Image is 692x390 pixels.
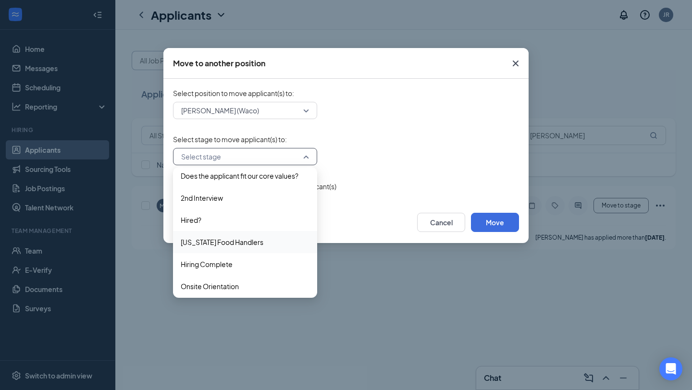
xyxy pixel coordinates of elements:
[659,357,682,380] div: Open Intercom Messenger
[181,281,239,292] span: Onsite Orientation
[181,259,233,269] span: Hiring Complete
[181,215,201,225] span: Hired?
[417,213,465,232] button: Cancel
[503,48,529,79] button: Close
[173,88,519,98] span: Select position to move applicant(s) to :
[510,58,521,69] svg: Cross
[173,134,519,144] span: Select stage to move applicant(s) to :
[181,171,298,181] span: Does the applicant fit our core values?
[181,237,263,247] span: [US_STATE] Food Handlers
[471,213,519,232] button: Move
[181,103,259,118] span: [PERSON_NAME] (Waco)
[173,58,265,69] div: Move to another position
[181,193,223,203] span: 2nd Interview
